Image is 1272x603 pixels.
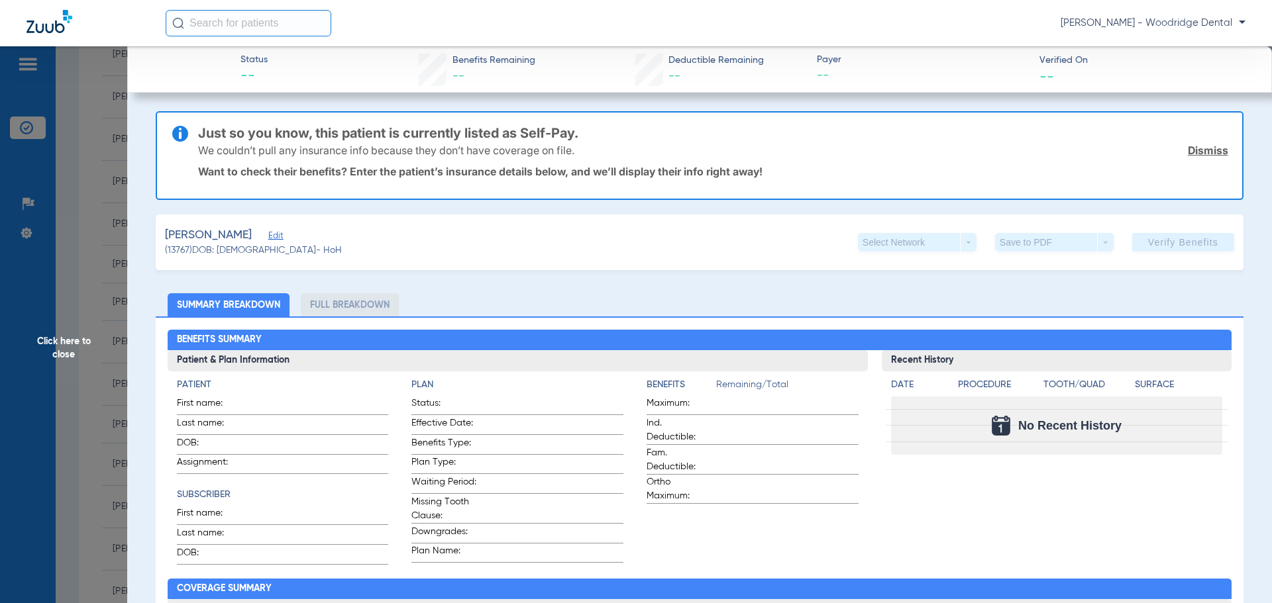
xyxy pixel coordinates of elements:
span: Plan Type: [411,455,476,473]
span: -- [452,70,464,82]
app-breakdown-title: Tooth/Quad [1043,378,1131,396]
h3: Patient & Plan Information [168,350,868,371]
a: Dismiss [1188,144,1228,157]
img: info-icon [172,126,188,142]
span: Ortho Maximum: [647,475,712,503]
img: Search Icon [172,17,184,29]
h4: Tooth/Quad [1043,378,1131,392]
span: Missing Tooth Clause: [411,495,476,523]
span: -- [1039,69,1054,83]
span: Benefits Remaining [452,54,535,68]
app-breakdown-title: Benefits [647,378,716,396]
span: DOB: [177,546,242,564]
span: Assignment: [177,455,242,473]
span: Status [240,53,268,67]
img: Zuub Logo [26,10,72,33]
span: -- [240,68,268,86]
span: Fam. Deductible: [647,446,712,474]
span: Effective Date: [411,416,476,434]
span: Plan Name: [411,544,476,562]
h4: Patient [177,378,389,392]
span: Deductible Remaining [668,54,764,68]
span: Last name: [177,416,242,434]
h4: Procedure [958,378,1039,392]
span: (13767) DOB: [DEMOGRAPHIC_DATA] - HoH [165,244,342,257]
h2: Coverage Summary [168,579,1232,600]
span: Status: [411,396,476,414]
span: Waiting Period: [411,475,476,493]
span: Benefits Type: [411,436,476,454]
span: Last name: [177,526,242,544]
span: Downgrades: [411,525,476,543]
span: Verified On [1039,54,1251,68]
img: Calendar [992,416,1010,436]
span: Edit [268,231,280,244]
h4: Subscriber [177,488,389,502]
span: First name: [177,396,242,414]
h4: Plan [411,378,623,392]
h4: Surface [1135,378,1222,392]
span: [PERSON_NAME] [165,227,252,244]
input: Search for patients [166,10,331,36]
span: Maximum: [647,396,712,414]
h3: Recent History [882,350,1232,371]
span: No Recent History [1018,419,1122,432]
span: Payer [817,53,1028,67]
li: Full Breakdown [301,293,399,316]
p: Want to check their benefits? Enter the patient’s insurance details below, and we’ll display thei... [198,165,1228,178]
span: -- [668,70,680,82]
h4: Benefits [647,378,716,392]
li: Summary Breakdown [168,293,290,316]
h4: Date [891,378,947,392]
span: Ind. Deductible: [647,416,712,444]
app-breakdown-title: Procedure [958,378,1039,396]
span: First name: [177,506,242,524]
span: -- [817,68,1028,84]
h2: Benefits Summary [168,330,1232,351]
span: Remaining/Total [716,378,859,396]
span: [PERSON_NAME] - Woodridge Dental [1061,17,1245,30]
p: We couldn’t pull any insurance info because they don’t have coverage on file. [198,144,574,157]
h3: Just so you know, this patient is currently listed as Self-Pay. [198,126,1228,140]
span: DOB: [177,436,242,454]
app-breakdown-title: Date [891,378,947,396]
app-breakdown-title: Surface [1135,378,1222,396]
